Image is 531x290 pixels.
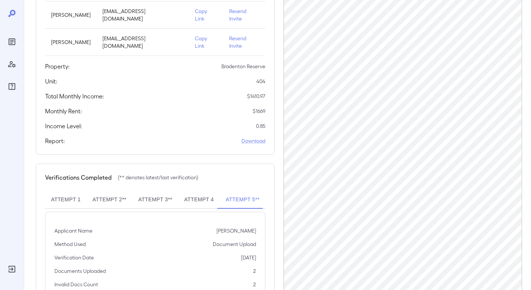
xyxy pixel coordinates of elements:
p: Method Used [54,240,86,248]
h5: Income Level: [45,122,82,130]
div: FAQ [6,81,18,92]
h5: Unit: [45,77,57,86]
p: Applicant Name [54,227,92,234]
h5: Verifications Completed [45,173,112,182]
p: 0.85 [256,122,265,130]
div: Log Out [6,263,18,275]
p: Resend Invite [229,7,259,22]
button: Attempt 5** [220,191,266,209]
a: Download [241,137,265,145]
p: (** denotes latest/last verification) [118,174,198,181]
p: [DATE] [241,254,256,261]
div: Manage Users [6,58,18,70]
button: Attempt 1 [45,191,86,209]
h5: Total Monthly Income: [45,92,104,101]
h5: Monthly Rent: [45,107,82,116]
p: $ 1410.97 [247,92,265,100]
p: [PERSON_NAME] [51,38,91,46]
h5: Property: [45,62,70,71]
p: Verification Date [54,254,94,261]
p: [EMAIL_ADDRESS][DOMAIN_NAME] [102,7,183,22]
p: Invalid Docs Count [54,281,98,288]
p: 404 [256,78,265,85]
button: Attempt 4 [178,191,219,209]
p: [PERSON_NAME] [216,227,256,234]
button: Attempt 2** [86,191,132,209]
p: Resend Invite [229,35,259,50]
p: 2 [253,267,256,275]
h5: Report: [45,136,65,145]
p: Bradenton Reserve [221,63,265,70]
p: Document Upload [213,240,256,248]
p: Copy Link [195,7,217,22]
p: 2 [253,281,256,288]
p: [EMAIL_ADDRESS][DOMAIN_NAME] [102,35,183,50]
button: Attempt 3** [132,191,178,209]
p: [PERSON_NAME] [51,11,91,19]
p: Documents Uploaded [54,267,106,275]
p: $ 1669 [253,107,265,115]
div: Reports [6,36,18,48]
p: Copy Link [195,35,217,50]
